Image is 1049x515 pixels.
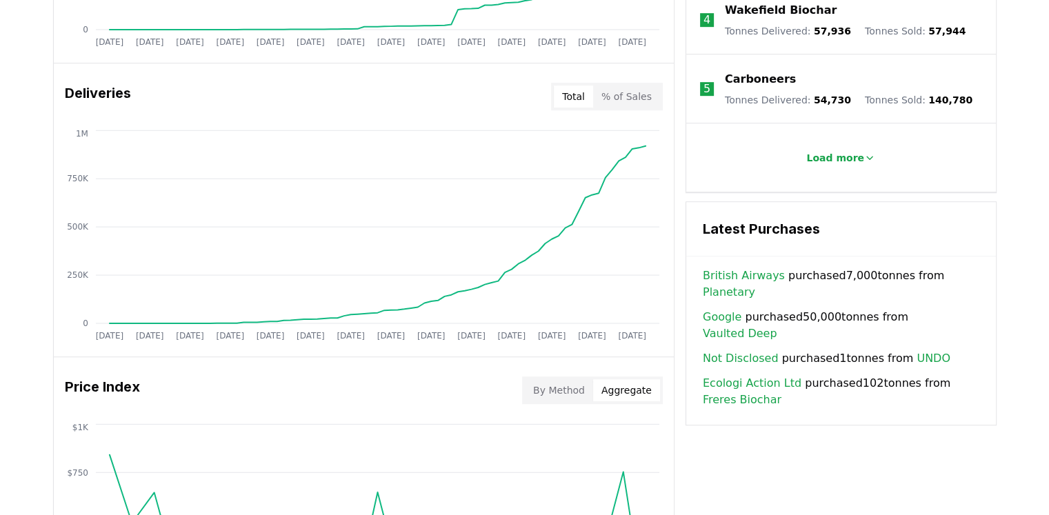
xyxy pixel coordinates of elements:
[703,81,710,97] p: 5
[806,151,864,165] p: Load more
[377,331,405,341] tspan: [DATE]
[256,37,284,47] tspan: [DATE]
[176,37,204,47] tspan: [DATE]
[72,422,88,432] tspan: $1K
[67,222,89,232] tspan: 500K
[135,37,163,47] tspan: [DATE]
[917,350,950,367] a: UNDO
[593,379,660,401] button: Aggregate
[814,94,851,105] span: 54,730
[703,392,781,408] a: Freres Biochar
[538,331,566,341] tspan: [DATE]
[703,309,741,325] a: Google
[67,270,89,280] tspan: 250K
[554,85,593,108] button: Total
[417,37,446,47] tspan: [DATE]
[337,37,365,47] tspan: [DATE]
[497,37,526,47] tspan: [DATE]
[497,331,526,341] tspan: [DATE]
[814,26,851,37] span: 57,936
[337,331,365,341] tspan: [DATE]
[83,319,88,328] tspan: 0
[83,25,88,34] tspan: 0
[135,331,163,341] tspan: [DATE]
[95,37,123,47] tspan: [DATE]
[457,331,486,341] tspan: [DATE]
[865,24,966,38] p: Tonnes Sold :
[95,331,123,341] tspan: [DATE]
[297,331,325,341] tspan: [DATE]
[725,24,851,38] p: Tonnes Delivered :
[703,375,801,392] a: Ecologi Action Ltd
[65,83,131,110] h3: Deliveries
[928,26,966,37] span: 57,944
[377,37,405,47] tspan: [DATE]
[703,12,710,28] p: 4
[703,309,979,342] span: purchased 50,000 tonnes from
[593,85,660,108] button: % of Sales
[176,331,204,341] tspan: [DATE]
[65,376,140,404] h3: Price Index
[703,284,755,301] a: Planetary
[256,331,284,341] tspan: [DATE]
[703,350,779,367] a: Not Disclosed
[578,37,606,47] tspan: [DATE]
[703,375,979,408] span: purchased 102 tonnes from
[865,93,972,107] p: Tonnes Sold :
[928,94,972,105] span: 140,780
[703,267,979,301] span: purchased 7,000 tonnes from
[525,379,593,401] button: By Method
[417,331,446,341] tspan: [DATE]
[618,37,646,47] tspan: [DATE]
[457,37,486,47] tspan: [DATE]
[216,37,244,47] tspan: [DATE]
[703,267,785,284] a: British Airways
[703,350,950,367] span: purchased 1 tonnes from
[578,331,606,341] tspan: [DATE]
[297,37,325,47] tspan: [DATE]
[75,128,88,138] tspan: 1M
[538,37,566,47] tspan: [DATE]
[703,219,979,239] h3: Latest Purchases
[725,71,796,88] a: Carboneers
[725,2,837,19] a: Wakefield Biochar
[725,93,851,107] p: Tonnes Delivered :
[67,174,89,183] tspan: 750K
[703,325,777,342] a: Vaulted Deep
[795,144,886,172] button: Load more
[216,331,244,341] tspan: [DATE]
[67,467,88,477] tspan: $750
[618,331,646,341] tspan: [DATE]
